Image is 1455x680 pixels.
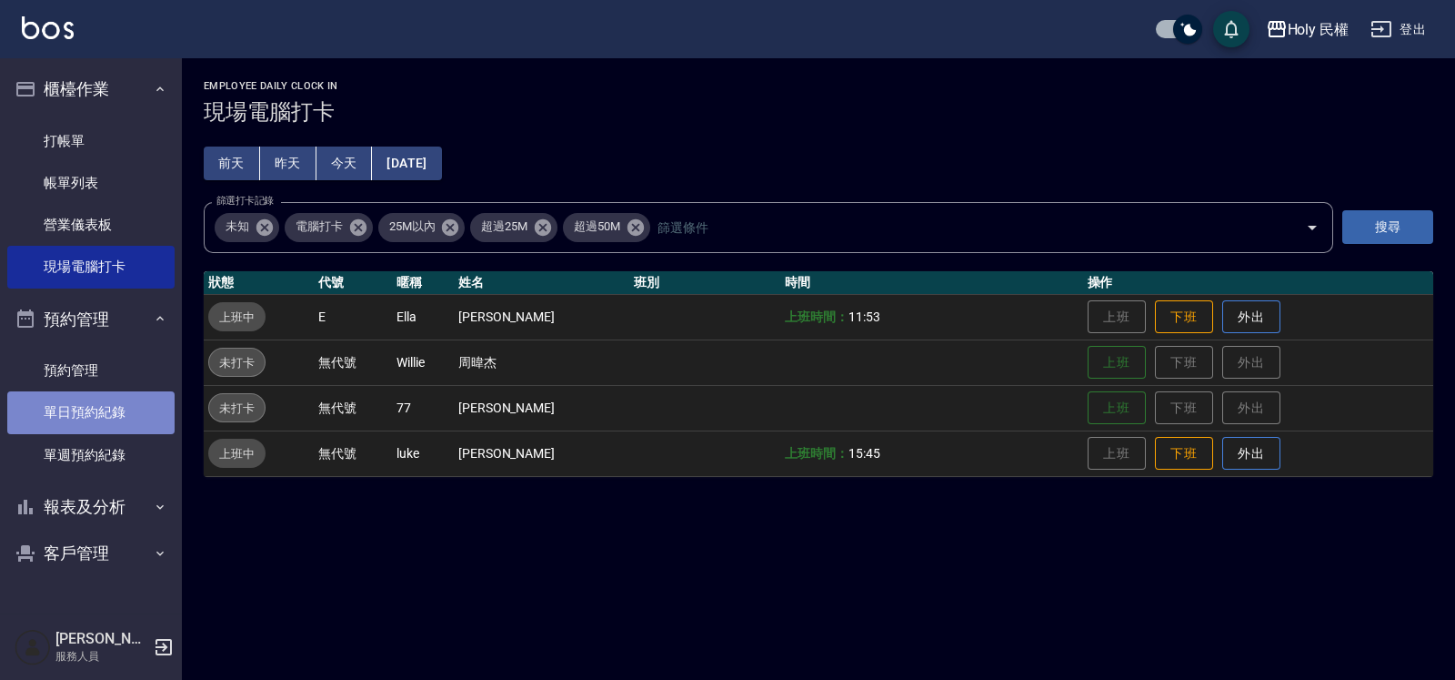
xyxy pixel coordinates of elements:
[22,16,74,39] img: Logo
[1088,391,1146,425] button: 上班
[15,629,51,665] img: Person
[7,296,175,343] button: 預約管理
[378,218,447,236] span: 25M以內
[215,213,279,242] div: 未知
[1088,346,1146,380] button: 上班
[1083,271,1433,295] th: 操作
[7,530,175,577] button: 客戶管理
[314,340,392,385] td: 無代號
[285,218,354,236] span: 電腦打卡
[563,213,650,242] div: 超過50M
[204,147,260,180] button: 前天
[392,340,454,385] td: Willie
[314,431,392,476] td: 無代號
[378,213,466,242] div: 25M以內
[55,630,148,648] h5: [PERSON_NAME]
[7,246,175,288] a: 現場電腦打卡
[208,444,266,463] span: 上班中
[1363,13,1433,46] button: 登出
[7,483,175,531] button: 報表及分析
[1342,210,1433,244] button: 搜尋
[454,340,629,385] td: 周暐杰
[780,271,1082,295] th: 時間
[55,648,148,665] p: 服務人員
[1155,300,1213,334] button: 下班
[285,213,373,242] div: 電腦打卡
[848,446,880,461] span: 15:45
[1213,11,1249,47] button: save
[1288,18,1350,41] div: Holy 民權
[260,147,316,180] button: 昨天
[7,204,175,246] a: 營業儀表板
[454,385,629,431] td: [PERSON_NAME]
[208,308,266,327] span: 上班中
[1155,437,1213,471] button: 下班
[470,213,557,242] div: 超過25M
[216,194,274,208] label: 篩選打卡記錄
[7,350,175,391] a: 預約管理
[314,385,392,431] td: 無代號
[848,310,880,324] span: 11:53
[7,120,175,162] a: 打帳單
[1298,213,1327,242] button: Open
[392,431,454,476] td: luke
[1222,437,1280,471] button: 外出
[209,399,265,418] span: 未打卡
[785,310,848,324] b: 上班時間：
[372,147,441,180] button: [DATE]
[209,353,265,372] span: 未打卡
[204,80,1433,92] h2: Employee Daily Clock In
[470,218,538,236] span: 超過25M
[454,431,629,476] td: [PERSON_NAME]
[7,434,175,476] a: 單週預約紀錄
[7,66,175,113] button: 櫃檯作業
[454,271,629,295] th: 姓名
[204,271,314,295] th: 狀態
[7,162,175,204] a: 帳單列表
[392,294,454,340] td: Ella
[1222,300,1280,334] button: 外出
[7,391,175,433] a: 單日預約紀錄
[314,294,392,340] td: E
[316,147,373,180] button: 今天
[454,294,629,340] td: [PERSON_NAME]
[204,99,1433,125] h3: 現場電腦打卡
[314,271,392,295] th: 代號
[392,385,454,431] td: 77
[785,446,848,461] b: 上班時間：
[653,211,1274,243] input: 篩選條件
[629,271,780,295] th: 班別
[1259,11,1357,48] button: Holy 民權
[215,218,260,236] span: 未知
[563,218,631,236] span: 超過50M
[392,271,454,295] th: 暱稱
